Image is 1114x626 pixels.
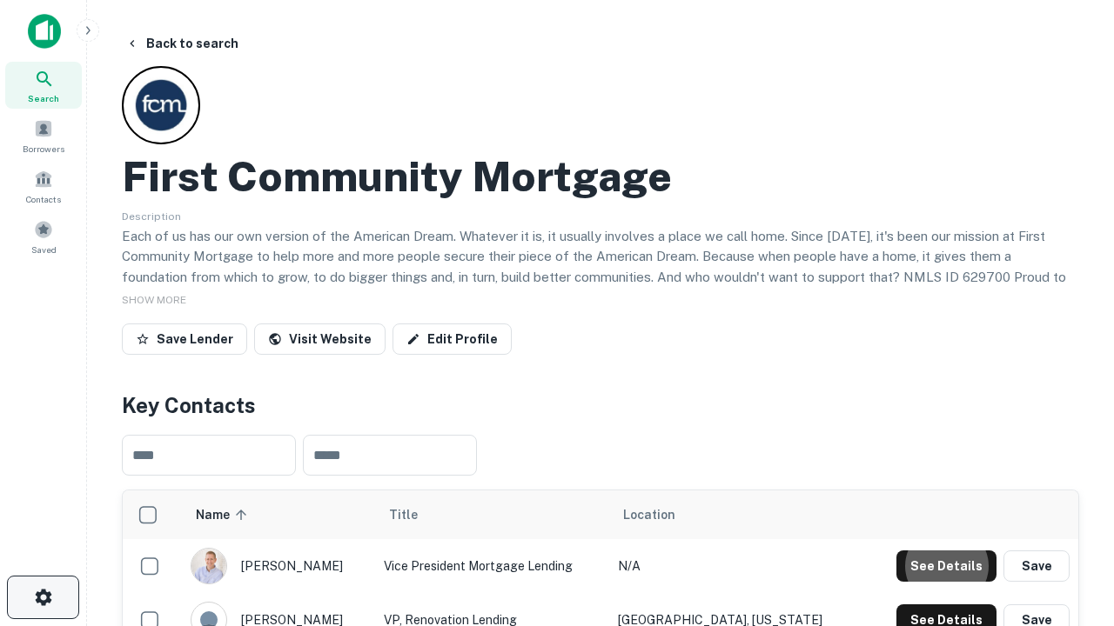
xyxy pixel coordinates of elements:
[254,323,386,355] a: Visit Website
[122,210,181,223] span: Description
[122,390,1079,421] h4: Key Contacts
[1003,550,1070,582] button: Save
[5,163,82,210] a: Contacts
[375,539,609,593] td: Vice President Mortgage Lending
[1027,487,1114,570] iframe: Chat Widget
[393,323,512,355] a: Edit Profile
[5,213,82,260] a: Saved
[122,323,247,355] button: Save Lender
[118,28,245,59] button: Back to search
[5,112,82,159] a: Borrowers
[28,14,61,49] img: capitalize-icon.png
[609,490,862,539] th: Location
[122,294,186,306] span: SHOW MORE
[182,490,375,539] th: Name
[23,142,64,156] span: Borrowers
[5,62,82,109] a: Search
[375,490,609,539] th: Title
[389,504,440,525] span: Title
[196,504,252,525] span: Name
[26,192,61,206] span: Contacts
[31,243,57,256] span: Saved
[623,504,675,525] span: Location
[896,550,997,582] button: See Details
[191,549,226,583] img: 1520878720083
[122,226,1079,308] p: Each of us has our own version of the American Dream. Whatever it is, it usually involves a place...
[28,91,59,105] span: Search
[609,539,862,593] td: N/A
[191,548,366,584] div: [PERSON_NAME]
[122,151,672,202] h2: First Community Mortgage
